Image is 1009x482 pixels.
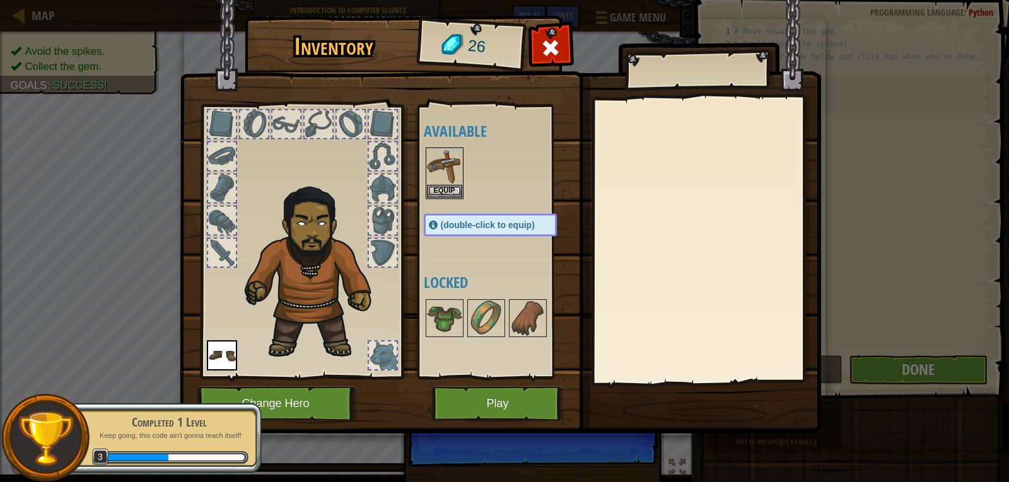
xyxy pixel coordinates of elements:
[17,410,74,467] img: trophy.png
[90,413,248,431] div: Completed 1 Level
[90,431,248,440] p: Keep going, this code ain't gonna teach itself!
[467,35,486,59] span: 26
[427,301,462,336] img: portrait.png
[254,33,414,60] h1: Inventory
[424,274,582,290] h4: Locked
[92,449,109,466] span: 3
[424,123,582,139] h4: Available
[427,149,462,184] img: portrait.png
[207,340,237,370] img: portrait.png
[427,185,462,198] button: Equip
[432,386,564,421] button: Play
[441,220,535,230] span: (double-click to equip)
[510,301,545,336] img: portrait.png
[197,386,358,421] button: Change Hero
[238,177,393,360] img: duelist_hair.png
[469,301,504,336] img: portrait.png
